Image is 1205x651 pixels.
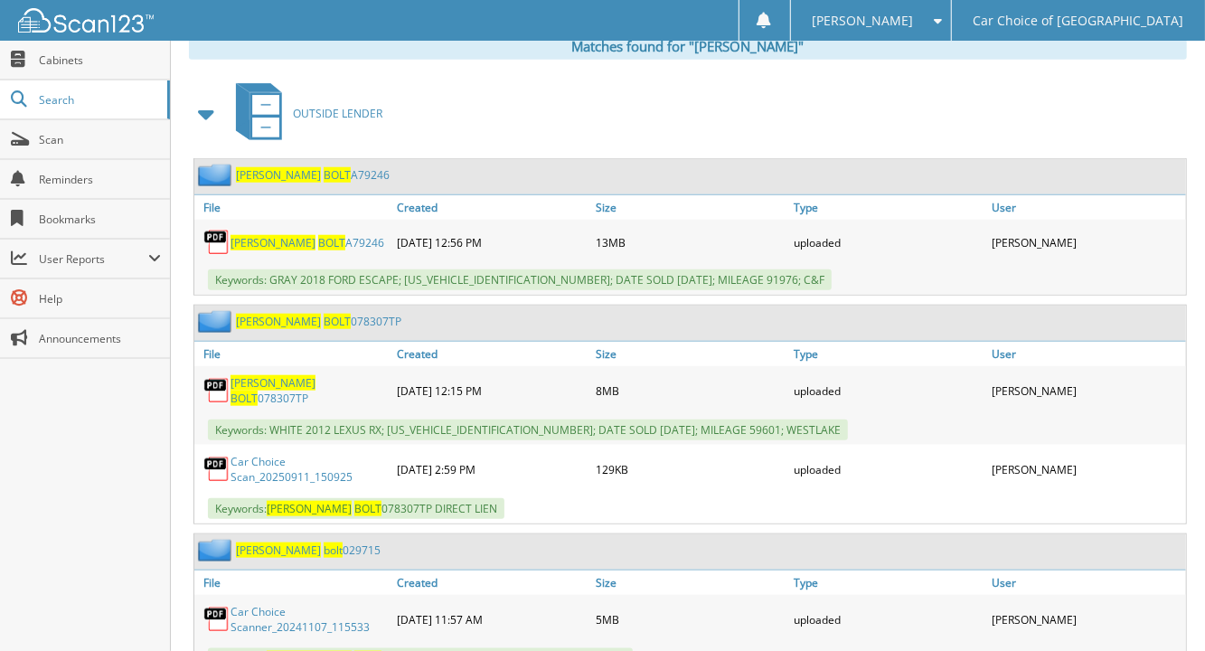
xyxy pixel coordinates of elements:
[988,449,1186,489] div: [PERSON_NAME]
[812,15,913,26] span: [PERSON_NAME]
[988,342,1186,366] a: User
[974,15,1184,26] span: Car Choice of [GEOGRAPHIC_DATA]
[392,371,590,410] div: [DATE] 12:15 PM
[392,224,590,260] div: [DATE] 12:56 PM
[392,571,590,595] a: Created
[988,571,1186,595] a: User
[18,8,154,33] img: scan123-logo-white.svg
[591,571,789,595] a: Size
[231,375,315,391] span: [PERSON_NAME]
[39,291,161,307] span: Help
[194,195,392,220] a: File
[203,377,231,404] img: PDF.png
[789,571,987,595] a: Type
[39,212,161,227] span: Bookmarks
[293,106,382,121] span: OUTSIDE LENDER
[203,229,231,256] img: PDF.png
[591,449,789,489] div: 129KB
[231,375,388,406] a: [PERSON_NAME] BOLT078307TP
[39,132,161,147] span: Scan
[208,269,832,290] span: Keywords: GRAY 2018 FORD ESCAPE; [US_VEHICLE_IDENTIFICATION_NUMBER]; DATE SOLD [DATE]; MILEAGE 91...
[208,498,504,519] span: Keywords: 078307TP DIRECT LIEN
[789,449,987,489] div: uploaded
[591,224,789,260] div: 13MB
[591,195,789,220] a: Size
[231,604,388,635] a: Car Choice Scanner_20241107_115533
[231,454,388,485] a: Car Choice Scan_20250911_150925
[203,606,231,633] img: PDF.png
[198,310,236,333] img: folder2.png
[236,314,321,329] span: [PERSON_NAME]
[231,235,384,250] a: [PERSON_NAME] BOLTA79246
[324,542,343,558] span: bolt
[189,33,1187,60] div: Matches found for "[PERSON_NAME]"
[324,314,351,329] span: BOLT
[231,235,315,250] span: [PERSON_NAME]
[267,501,352,516] span: [PERSON_NAME]
[236,542,381,558] a: [PERSON_NAME] bolt029715
[236,167,390,183] a: [PERSON_NAME] BOLTA79246
[392,195,590,220] a: Created
[591,599,789,639] div: 5MB
[208,420,848,440] span: Keywords: WHITE 2012 LEXUS RX; [US_VEHICLE_IDENTIFICATION_NUMBER]; DATE SOLD [DATE]; MILEAGE 5960...
[236,314,401,329] a: [PERSON_NAME] BOLT078307TP
[988,224,1186,260] div: [PERSON_NAME]
[789,224,987,260] div: uploaded
[789,342,987,366] a: Type
[39,52,161,68] span: Cabinets
[198,539,236,561] img: folder2.png
[591,371,789,410] div: 8MB
[39,92,158,108] span: Search
[789,195,987,220] a: Type
[236,542,321,558] span: [PERSON_NAME]
[392,342,590,366] a: Created
[236,167,321,183] span: [PERSON_NAME]
[392,449,590,489] div: [DATE] 2:59 PM
[789,371,987,410] div: uploaded
[198,164,236,186] img: folder2.png
[194,571,392,595] a: File
[324,167,351,183] span: BOLT
[988,371,1186,410] div: [PERSON_NAME]
[988,195,1186,220] a: User
[203,456,231,483] img: PDF.png
[354,501,381,516] span: BOLT
[789,599,987,639] div: uploaded
[194,342,392,366] a: File
[39,331,161,346] span: Announcements
[318,235,345,250] span: BOLT
[231,391,258,406] span: BOLT
[591,342,789,366] a: Size
[39,251,148,267] span: User Reports
[392,599,590,639] div: [DATE] 11:57 AM
[39,172,161,187] span: Reminders
[988,599,1186,639] div: [PERSON_NAME]
[225,78,382,149] a: OUTSIDE LENDER
[1115,564,1205,651] iframe: Chat Widget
